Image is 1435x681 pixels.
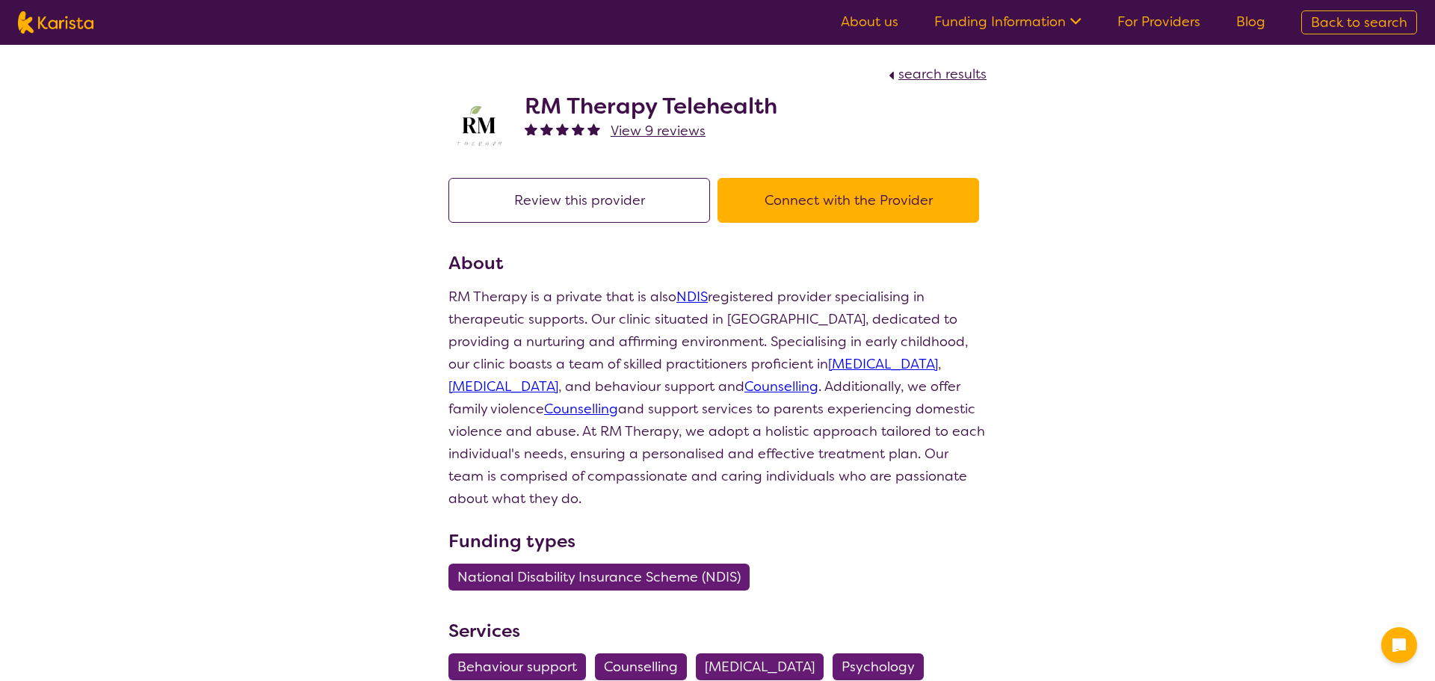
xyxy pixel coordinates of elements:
a: For Providers [1117,13,1200,31]
a: Funding Information [934,13,1081,31]
span: Behaviour support [457,653,577,680]
img: fullstar [572,123,584,135]
p: RM Therapy is a private that is also registered provider specialising in therapeutic supports. Ou... [448,286,987,510]
a: NDIS [676,288,708,306]
button: Review this provider [448,178,710,223]
a: Counselling [595,658,696,676]
h3: Services [448,617,987,644]
span: Psychology [842,653,915,680]
a: search results [885,65,987,83]
img: fullstar [525,123,537,135]
a: Counselling [744,378,818,395]
span: Counselling [604,653,678,680]
span: National Disability Insurance Scheme (NDIS) [457,564,741,591]
span: View 9 reviews [611,122,706,140]
a: View 9 reviews [611,120,706,142]
a: [MEDICAL_DATA] [448,378,558,395]
img: fullstar [587,123,600,135]
img: b3hjthhf71fnbidirs13.png [448,99,508,153]
button: Connect with the Provider [717,178,979,223]
h3: About [448,250,987,277]
a: Blog [1236,13,1265,31]
h3: Funding types [448,528,987,555]
span: search results [898,65,987,83]
img: Karista logo [18,11,93,34]
span: Back to search [1311,13,1407,31]
span: [MEDICAL_DATA] [705,653,815,680]
img: fullstar [556,123,569,135]
a: [MEDICAL_DATA] [828,355,938,373]
a: Connect with the Provider [717,191,987,209]
a: Psychology [833,658,933,676]
img: fullstar [540,123,553,135]
a: [MEDICAL_DATA] [696,658,833,676]
a: Behaviour support [448,658,595,676]
h2: RM Therapy Telehealth [525,93,777,120]
a: Back to search [1301,10,1417,34]
a: About us [841,13,898,31]
a: Review this provider [448,191,717,209]
a: National Disability Insurance Scheme (NDIS) [448,568,759,586]
a: Counselling [544,400,618,418]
